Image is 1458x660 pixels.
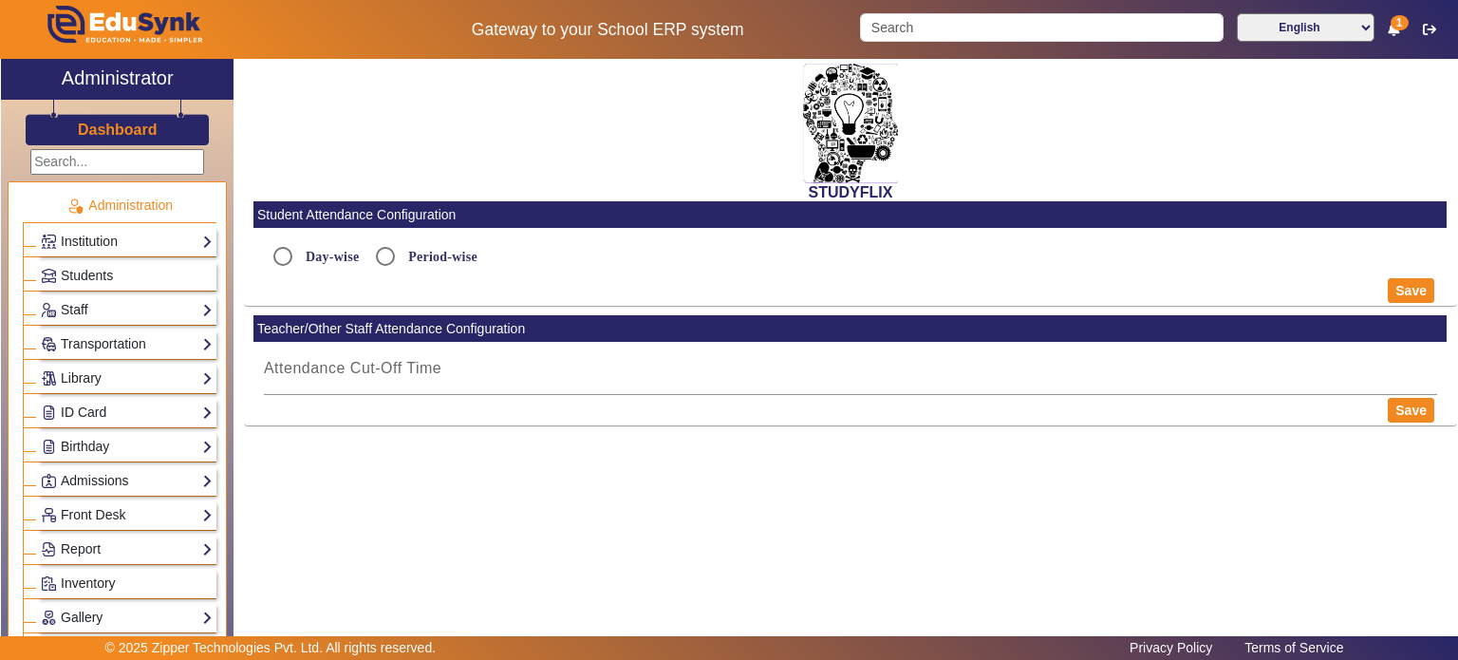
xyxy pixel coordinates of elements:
[860,13,1223,42] input: Search
[42,269,56,283] img: Students.png
[30,149,204,175] input: Search...
[302,249,359,265] label: Day-wise
[1235,635,1353,660] a: Terms of Service
[264,360,441,376] mat-label: Attendance Cut-Off Time
[77,120,159,140] a: Dashboard
[253,315,1447,342] mat-card-header: Teacher/Other Staff Attendance Configuration
[61,575,116,591] span: Inventory
[375,20,840,40] h5: Gateway to your School ERP system
[42,576,56,591] img: Inventory.png
[1388,278,1434,303] button: Save
[244,183,1457,201] h2: STUDYFLIX
[803,64,898,183] img: 2da83ddf-6089-4dce-a9e2-416746467bdd
[41,265,213,287] a: Students
[66,198,84,215] img: Administration.png
[404,249,477,265] label: Period-wise
[253,201,1447,228] mat-card-header: Student Attendance Configuration
[62,66,174,89] h2: Administrator
[264,365,1437,387] input: Attendance Cut-Off Time
[1120,635,1222,660] a: Privacy Policy
[1388,398,1434,423] button: Save
[78,121,158,139] h3: Dashboard
[61,268,113,283] span: Students
[41,573,213,594] a: Inventory
[1391,15,1409,30] span: 1
[105,638,437,658] p: © 2025 Zipper Technologies Pvt. Ltd. All rights reserved.
[23,196,216,216] p: Administration
[1,59,234,100] a: Administrator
